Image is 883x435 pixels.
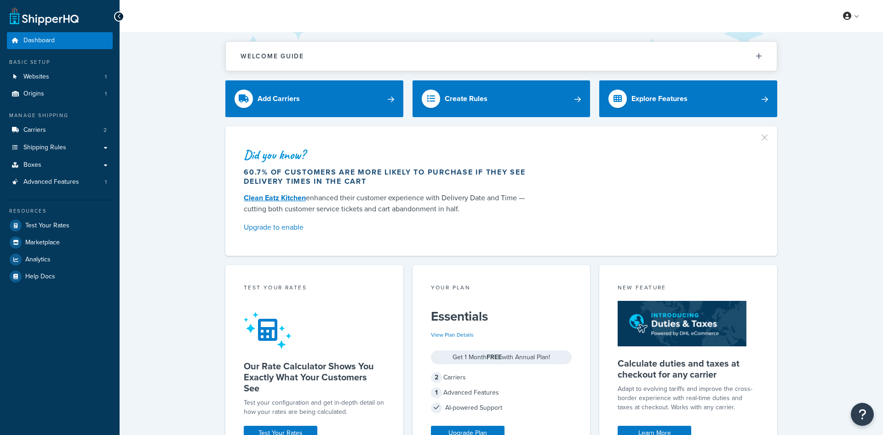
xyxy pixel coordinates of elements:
[7,139,113,156] a: Shipping Rules
[7,68,113,85] li: Websites
[244,221,534,234] a: Upgrade to enable
[431,387,442,398] span: 1
[7,58,113,66] div: Basic Setup
[7,234,113,251] a: Marketplace
[487,352,502,362] strong: FREE
[25,239,60,247] span: Marketplace
[631,92,688,105] div: Explore Features
[23,178,79,186] span: Advanced Features
[23,144,66,152] span: Shipping Rules
[244,148,534,161] div: Did you know?
[7,217,113,234] a: Test Your Rates
[23,90,44,98] span: Origins
[244,192,534,215] div: enhanced their customer experience with Delivery Date and Time — cutting both customer service ti...
[7,122,113,139] li: Carriers
[23,73,49,81] span: Websites
[618,358,759,380] h5: Calculate duties and taxes at checkout for any carrier
[7,251,113,268] a: Analytics
[226,42,777,71] button: Welcome Guide
[25,256,51,264] span: Analytics
[7,85,113,102] li: Origins
[431,372,442,383] span: 2
[431,283,572,294] div: Your Plan
[25,273,55,281] span: Help Docs
[7,68,113,85] a: Websites1
[7,32,113,49] a: Dashboard
[105,178,107,186] span: 1
[105,90,107,98] span: 1
[599,80,777,117] a: Explore Features
[431,371,572,384] div: Carriers
[431,350,572,364] div: Get 1 Month with Annual Plan!
[413,80,591,117] a: Create Rules
[7,112,113,119] div: Manage Shipping
[7,174,113,191] li: Advanced Features
[225,80,403,117] a: Add Carriers
[618,384,759,412] p: Adapt to evolving tariffs and improve the cross-border experience with real-time duties and taxes...
[258,92,300,105] div: Add Carriers
[244,192,306,203] a: Clean Eatz Kitchen
[244,168,534,186] div: 60.7% of customers are more likely to purchase if they see delivery times in the cart
[431,386,572,399] div: Advanced Features
[244,283,385,294] div: Test your rates
[244,361,385,394] h5: Our Rate Calculator Shows You Exactly What Your Customers See
[7,122,113,139] a: Carriers2
[7,85,113,102] a: Origins1
[105,73,107,81] span: 1
[23,161,41,169] span: Boxes
[445,92,487,105] div: Create Rules
[618,283,759,294] div: New Feature
[244,398,385,417] div: Test your configuration and get in-depth detail on how your rates are being calculated.
[431,309,572,324] h5: Essentials
[431,401,572,414] div: AI-powered Support
[25,222,69,230] span: Test Your Rates
[431,331,474,339] a: View Plan Details
[103,126,107,134] span: 2
[7,157,113,174] a: Boxes
[23,126,46,134] span: Carriers
[7,268,113,285] a: Help Docs
[7,207,113,215] div: Resources
[851,403,874,426] button: Open Resource Center
[241,53,304,60] h2: Welcome Guide
[7,174,113,191] a: Advanced Features1
[23,37,55,45] span: Dashboard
